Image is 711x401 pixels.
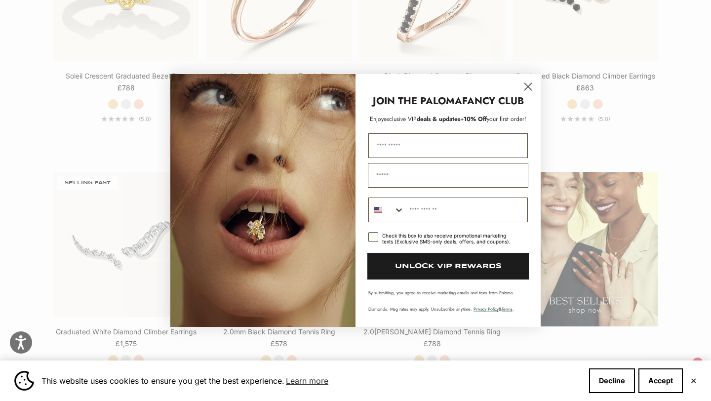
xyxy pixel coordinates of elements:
span: & . [474,306,514,312]
a: Terms [502,306,513,312]
strong: FANCY CLUB [462,94,524,108]
span: exclusive VIP [384,115,417,123]
a: Privacy Policy [474,306,499,312]
span: This website uses cookies to ensure you get the best experience. [41,373,581,388]
img: Cookie banner [14,371,34,391]
button: Decline [589,368,635,393]
span: deals & updates [384,115,460,123]
input: First Name [368,133,528,158]
img: Loading... [170,74,355,327]
button: Accept [638,368,683,393]
p: By submitting, you agree to receive marketing emails and texts from Paloma Diamonds. Msg rates ma... [368,289,528,312]
span: 10% Off [464,115,487,123]
img: United States [374,206,382,214]
button: Close [690,378,697,384]
span: + your first order! [460,115,526,123]
span: Enjoy [370,115,384,123]
strong: JOIN THE PALOMA [373,94,462,108]
button: UNLOCK VIP REWARDS [367,253,529,280]
button: Search Countries [369,198,404,222]
a: Learn more [284,373,330,388]
input: Phone Number [404,198,527,222]
input: Email [368,163,528,188]
div: Check this box to also receive promotional marketing texts (Exclusive SMS-only deals, offers, and... [382,233,516,244]
button: Close dialog [519,78,537,95]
